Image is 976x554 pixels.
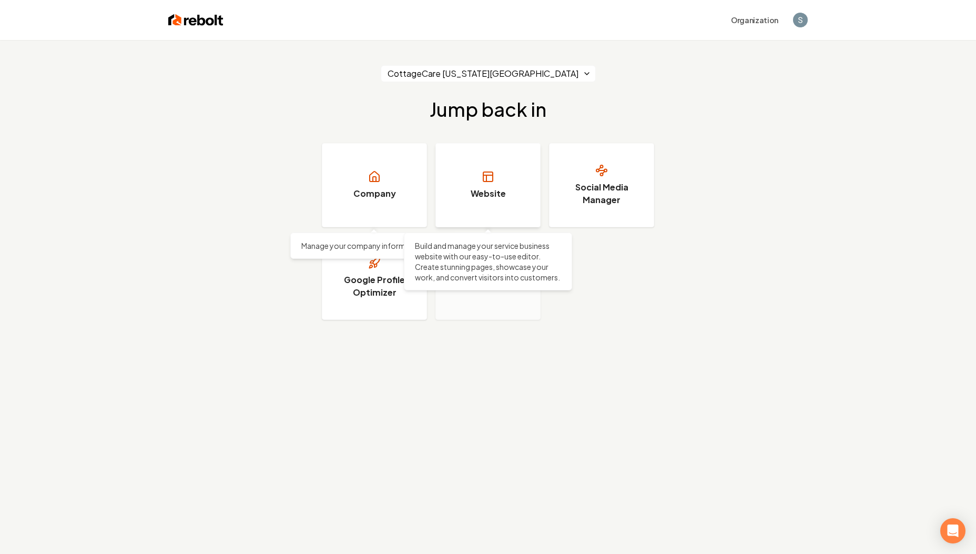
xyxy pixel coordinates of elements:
h3: Social Media Manager [562,181,641,206]
img: Rebolt Logo [168,13,223,27]
button: Organization [725,11,785,29]
a: Google Profile Optimizer [322,236,427,320]
h2: Jump back in [430,99,546,120]
h3: Company [353,187,396,200]
h3: Website [471,187,506,200]
img: Saygun Erkaraman [793,13,808,27]
span: CottageCare [US_STATE][GEOGRAPHIC_DATA] [388,67,578,80]
p: Build and manage your service business website with our easy-to-use editor. Create stunning pages... [415,240,561,283]
button: CottageCare [US_STATE][GEOGRAPHIC_DATA] [381,65,596,82]
div: Open Intercom Messenger [940,518,965,543]
a: Social Media Manager [549,143,654,227]
button: Open user button [793,13,808,27]
a: Company [322,143,427,227]
p: Manage your company information. [301,240,448,251]
a: Website [435,143,541,227]
h3: Google Profile Optimizer [335,274,414,299]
